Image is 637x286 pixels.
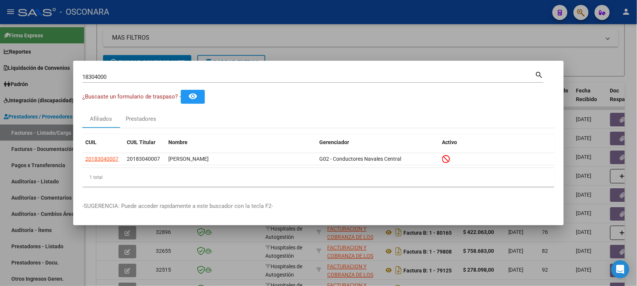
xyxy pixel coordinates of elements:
mat-icon: remove_red_eye [188,92,197,101]
p: -SUGERENCIA: Puede acceder rapidamente a este buscador con la tecla F2- [82,202,555,211]
span: CUIL Titular [127,139,155,145]
span: Activo [442,139,457,145]
span: ¿Buscaste un formulario de traspaso? - [82,93,181,100]
span: Gerenciador [319,139,349,145]
div: Open Intercom Messenger [611,260,629,278]
datatable-header-cell: Gerenciador [316,134,439,151]
div: Prestadores [126,115,156,123]
span: 20183040007 [85,156,118,162]
div: Afiliados [90,115,112,123]
mat-icon: search [535,70,544,79]
span: CUIL [85,139,97,145]
span: G02 - Conductores Navales Central [319,156,401,162]
datatable-header-cell: Nombre [165,134,316,151]
div: [PERSON_NAME] [168,155,313,163]
datatable-header-cell: CUIL Titular [124,134,165,151]
span: Nombre [168,139,188,145]
datatable-header-cell: CUIL [82,134,124,151]
span: 20183040007 [127,156,160,162]
datatable-header-cell: Activo [439,134,555,151]
div: 1 total [82,168,555,187]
